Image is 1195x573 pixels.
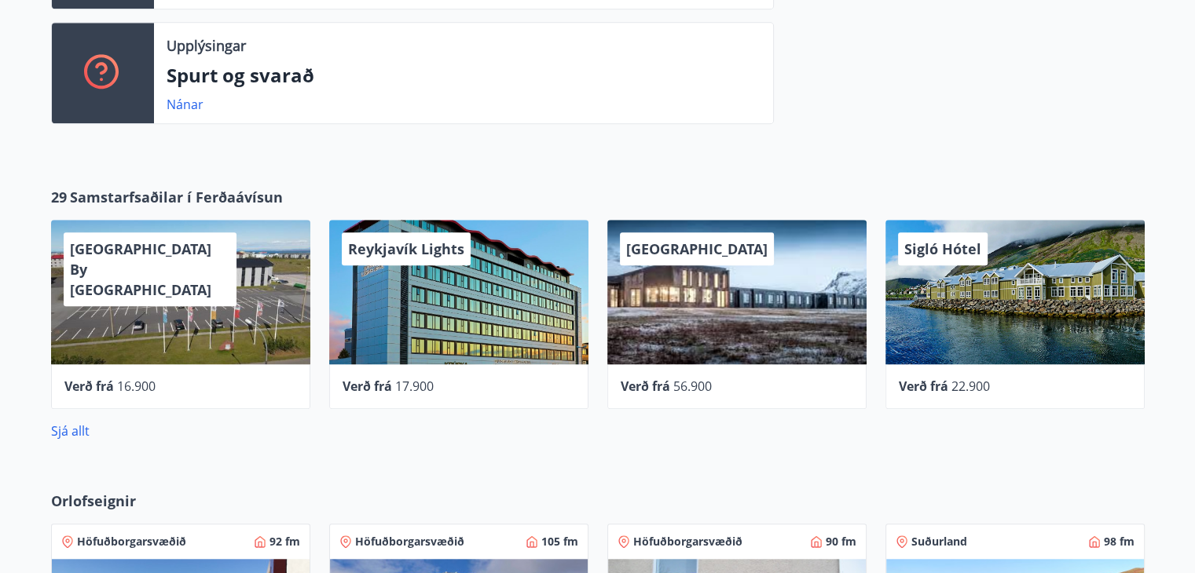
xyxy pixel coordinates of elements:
[70,187,283,207] span: Samstarfsaðilar í Ferðaávísun
[541,534,578,549] span: 105 fm
[1104,534,1135,549] span: 98 fm
[70,239,211,299] span: [GEOGRAPHIC_DATA] By [GEOGRAPHIC_DATA]
[911,534,967,549] span: Suðurland
[951,378,990,395] span: 22.900
[343,378,392,395] span: Verð frá
[51,422,90,440] a: Sjá allt
[826,534,856,549] span: 90 fm
[64,378,114,395] span: Verð frá
[633,534,742,549] span: Höfuðborgarsvæðið
[395,378,434,395] span: 17.900
[904,239,981,258] span: Sigló Hótel
[355,534,464,549] span: Höfuðborgarsvæðið
[348,239,464,258] span: Reykjavík Lights
[269,534,300,549] span: 92 fm
[167,35,246,56] p: Upplýsingar
[77,534,186,549] span: Höfuðborgarsvæðið
[621,378,670,395] span: Verð frá
[51,491,136,511] span: Orlofseignir
[626,239,768,258] span: [GEOGRAPHIC_DATA]
[899,378,948,395] span: Verð frá
[673,378,712,395] span: 56.900
[167,96,203,113] a: Nánar
[167,62,761,89] p: Spurt og svarað
[51,187,67,207] span: 29
[117,378,156,395] span: 16.900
